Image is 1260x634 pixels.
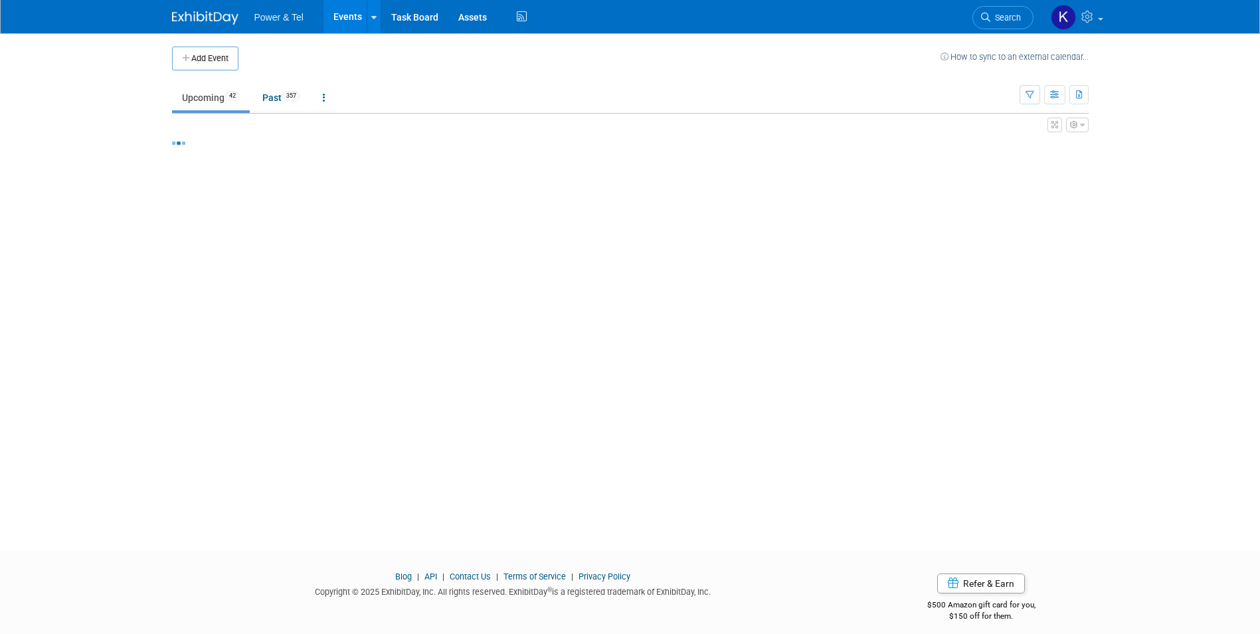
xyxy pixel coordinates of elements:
[503,572,566,581] a: Terms of Service
[941,52,1089,62] a: How to sync to an external calendar...
[172,47,238,70] button: Add Event
[1051,5,1076,30] img: Kelley Hood
[424,572,437,581] a: API
[172,583,855,598] div: Copyright © 2025 ExhibitDay, Inc. All rights reserved. ExhibitDay is a registered trademark of Ex...
[874,591,1089,621] div: $500 Amazon gift card for you,
[225,91,240,101] span: 42
[493,572,501,581] span: |
[874,611,1089,622] div: $150 off for them.
[568,572,577,581] span: |
[579,572,630,581] a: Privacy Policy
[172,85,250,110] a: Upcoming42
[439,572,448,581] span: |
[254,12,304,23] span: Power & Tel
[172,11,238,25] img: ExhibitDay
[990,13,1021,23] span: Search
[282,91,300,101] span: 357
[395,572,412,581] a: Blog
[937,574,1025,593] a: Refer & Earn
[414,572,422,581] span: |
[172,142,185,145] img: loading...
[252,85,310,110] a: Past357
[972,6,1034,29] a: Search
[547,586,552,593] sup: ®
[450,572,491,581] a: Contact Us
